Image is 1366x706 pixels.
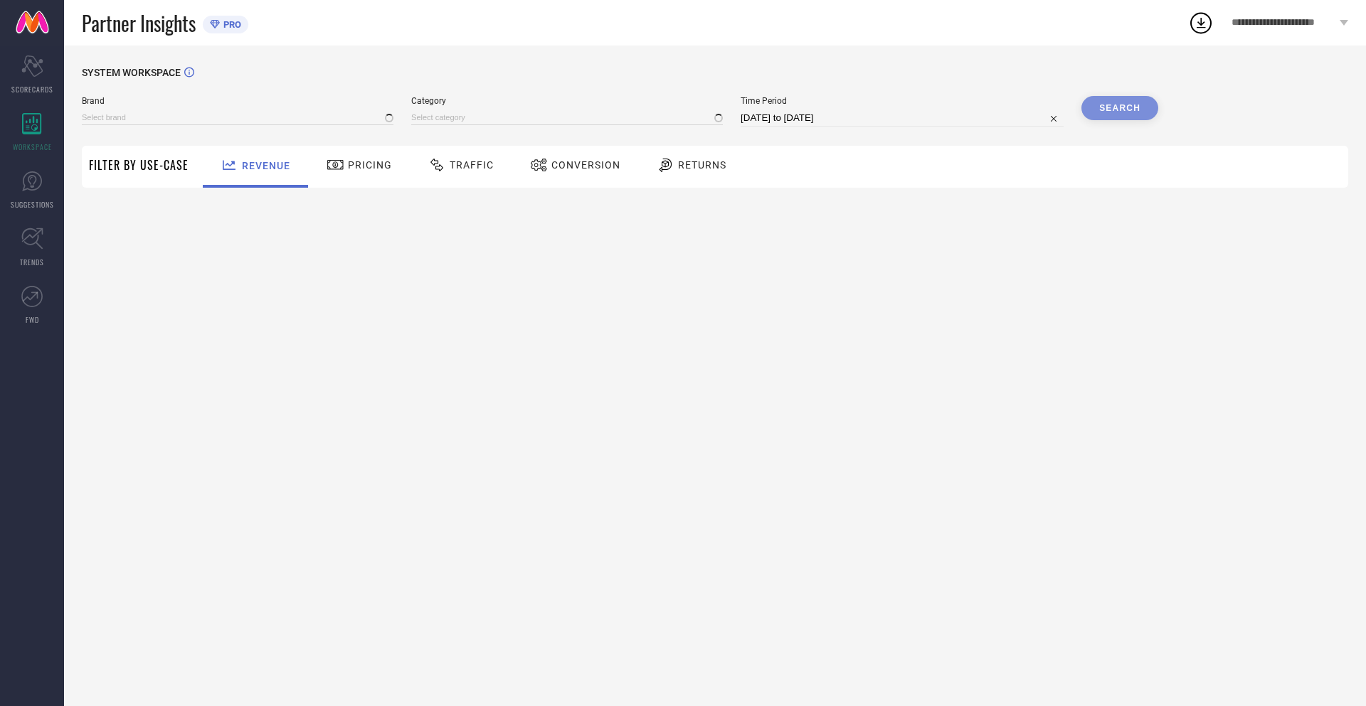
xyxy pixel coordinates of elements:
[26,314,39,325] span: FWD
[82,96,393,106] span: Brand
[741,96,1064,106] span: Time Period
[82,110,393,125] input: Select brand
[348,159,392,171] span: Pricing
[11,84,53,95] span: SCORECARDS
[13,141,52,152] span: WORKSPACE
[82,9,196,38] span: Partner Insights
[1188,10,1214,36] div: Open download list
[11,199,54,210] span: SUGGESTIONS
[20,257,44,267] span: TRENDS
[82,67,181,78] span: SYSTEM WORKSPACE
[450,159,494,171] span: Traffic
[89,156,189,173] span: Filter By Use-Case
[411,96,723,106] span: Category
[220,19,241,30] span: PRO
[741,109,1064,127] input: Select time period
[411,110,723,125] input: Select category
[242,160,290,171] span: Revenue
[678,159,726,171] span: Returns
[551,159,620,171] span: Conversion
